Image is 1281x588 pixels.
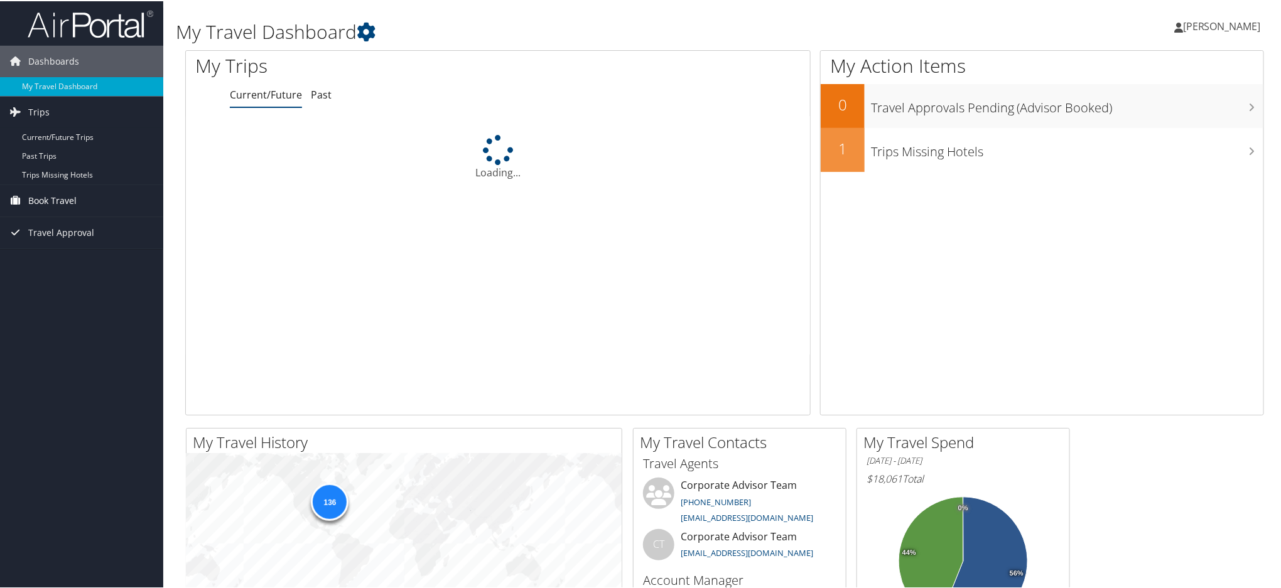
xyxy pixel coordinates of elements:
h6: Total [867,471,1060,484]
div: 136 [311,481,349,519]
div: CT [643,528,674,559]
span: Dashboards [28,45,79,76]
h1: My Travel Dashboard [176,18,907,44]
h6: [DATE] - [DATE] [867,454,1060,466]
h2: 0 [821,93,865,114]
h3: Account Manager [643,570,836,588]
span: [PERSON_NAME] [1183,18,1261,32]
tspan: 0% [958,503,968,511]
a: 1Trips Missing Hotels [821,127,1263,171]
span: $18,061 [867,471,902,484]
h2: 1 [821,137,865,158]
img: airportal-logo.png [28,8,153,38]
h3: Travel Agents [643,454,836,471]
a: [PERSON_NAME] [1174,6,1273,44]
li: Corporate Advisor Team [637,476,843,528]
h1: My Trips [195,51,541,78]
a: 0Travel Approvals Pending (Advisor Booked) [821,83,1263,127]
li: Corporate Advisor Team [637,528,843,569]
a: Past [311,87,332,100]
a: Current/Future [230,87,302,100]
span: Travel Approval [28,216,94,247]
a: [EMAIL_ADDRESS][DOMAIN_NAME] [681,511,813,522]
div: Loading... [186,134,810,179]
h3: Trips Missing Hotels [871,136,1263,159]
a: [EMAIL_ADDRESS][DOMAIN_NAME] [681,546,813,557]
span: Book Travel [28,184,77,215]
a: [PHONE_NUMBER] [681,495,751,506]
h2: My Travel History [193,430,622,452]
h3: Travel Approvals Pending (Advisor Booked) [871,92,1263,115]
h2: My Travel Contacts [640,430,846,452]
span: Trips [28,95,50,127]
h1: My Action Items [821,51,1263,78]
h2: My Travel Spend [863,430,1069,452]
tspan: 44% [902,548,916,555]
tspan: 56% [1010,569,1024,576]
